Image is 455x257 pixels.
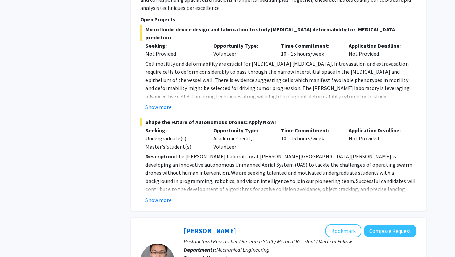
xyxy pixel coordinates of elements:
[213,126,271,134] p: Opportunity Type:
[276,41,344,58] div: 10 - 15 hours/week
[184,237,416,245] p: Postdoctoral Researcher / Research Staff / Medical Resident / Medical Fellow
[281,41,339,50] p: Time Commitment:
[145,196,172,204] button: Show more
[140,118,416,126] span: Shape the Future of Autonomous Drones: Apply Now!
[208,126,276,151] div: Academic Credit, Volunteer
[364,225,416,237] button: Compose Request to Sixuan Li
[349,41,406,50] p: Application Deadline:
[140,15,416,23] p: Open Projects
[343,126,411,151] div: Not Provided
[213,41,271,50] p: Opportunity Type:
[349,126,406,134] p: Application Deadline:
[208,41,276,58] div: Volunteer
[216,246,270,253] span: Mechanical Engineering
[145,103,172,111] button: Show more
[5,226,29,252] iframe: Chat
[184,226,236,235] a: [PERSON_NAME]
[276,126,344,151] div: 10 - 15 hours/week
[145,41,203,50] p: Seeking:
[343,41,411,58] div: Not Provided
[145,153,175,160] strong: Description:
[325,224,361,237] button: Add Sixuan Li to Bookmarks
[145,152,416,201] p: The [PERSON_NAME] Laboratory at [PERSON_NAME][GEOGRAPHIC_DATA][PERSON_NAME] is developing an inno...
[145,59,416,108] p: Cell motility and deformability are crucial for [MEDICAL_DATA] [MEDICAL_DATA]. Intravasation and ...
[184,246,216,253] b: Departments:
[281,126,339,134] p: Time Commitment:
[145,134,203,151] div: Undergraduate(s), Master's Student(s)
[145,126,203,134] p: Seeking:
[140,25,416,41] span: Microfluidic device design and fabrication to study [MEDICAL_DATA] deformability for [MEDICAL_DAT...
[145,50,203,58] div: Not Provided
